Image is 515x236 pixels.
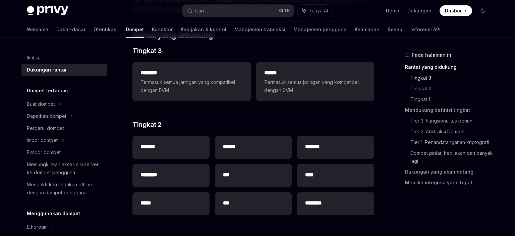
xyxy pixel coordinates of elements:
a: Manajemen pengguna [293,21,347,38]
a: Tier 2: Abstraksi Dompet [410,126,494,137]
button: Mode Gelap Belok [477,5,488,16]
span: Tanya AI [309,7,328,14]
a: Mendukung definisi tingkat [405,105,494,115]
a: Welcome [27,21,48,38]
a: Dasbor [440,5,472,16]
a: **** ***Termasuk semua jaringan yang kompatibel dengan EVM [132,62,250,101]
div: Cari ... [195,7,208,15]
a: Mengaktifkan tindakan offline dengan dompet pengguna [21,179,107,199]
a: Konektor [152,21,173,38]
a: Otentikasi [94,21,118,38]
div: Perbarui dompet [27,124,64,132]
h5: Menggunakan dompet [27,209,80,218]
div: Mengaktifkan tindakan offline dengan dompet pengguna [27,181,103,197]
a: Ikhtisar [21,52,107,64]
a: Manajemen transaksi [234,21,285,38]
a: Memilih integrasi yang tepat [405,177,494,188]
a: **** *Termasuk semua jaringan yang kompatibel dengan SVM [256,62,374,101]
div: Ikhtisar [27,54,42,62]
span: Ctrl K [279,8,290,13]
span: Termasuk semua jaringan yang kompatibel dengan SVM [264,78,366,94]
a: referensi API [410,21,441,38]
a: Demo [386,7,399,14]
a: Dukungan yang akan datang [405,167,494,177]
span: Tingkat 3 [132,46,162,55]
div: Memungkinkan akses sisi server ke dompet pengguna [27,160,103,177]
div: Impor dompet [27,136,58,144]
span: Dasbor [445,7,462,14]
a: Tingkat 3 [410,73,494,83]
a: Ekspor dompet [21,146,107,158]
span: Pada halaman ini [412,51,453,59]
a: Dukungan [407,7,432,14]
div: Buat dompet [27,100,55,108]
a: Tingkat 1 [410,94,494,105]
a: Dasar-dasar [56,21,85,38]
div: Dukungan rantai [27,66,66,74]
span: Termasuk semua jaringan yang kompatibel dengan EVM [140,78,242,94]
a: Dukungan rantai [21,64,107,76]
img: logo gelap [27,6,68,15]
a: Resep [388,21,402,38]
button: Cari ...Ctrl K [182,5,294,17]
a: Dompet [126,21,144,38]
div: Ekspor dompet [27,148,61,156]
a: Tier 1: Penandatanganan kriptografi [410,137,494,148]
div: Ethereum [27,223,48,231]
a: Memungkinkan akses sisi server ke dompet pengguna [21,158,107,179]
a: Kebijakan & kontrol [181,21,226,38]
a: Tingkat 2 [410,83,494,94]
span: Tingkat 2 [132,120,162,129]
div: Dapatkan dompet [27,112,66,120]
a: Dompet pintar, kebijakan dan banyak lagi [410,148,494,167]
h5: Dompet tertanam [27,87,68,95]
a: Tier 3: Fungsionalitas penuh [410,115,494,126]
a: Rantai yang didukung [405,62,494,73]
a: Keamanan [355,21,380,38]
button: Tanya AI [297,5,333,17]
a: Perbarui dompet [21,122,107,134]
